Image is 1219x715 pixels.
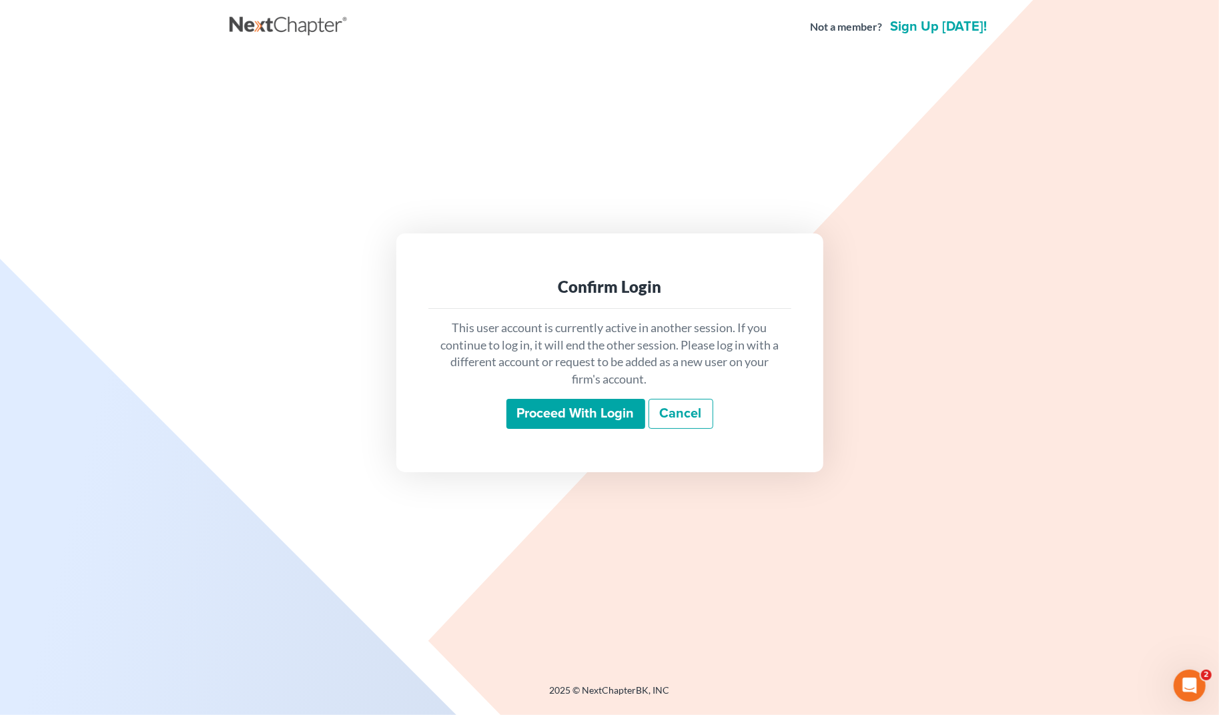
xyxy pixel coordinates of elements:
[1174,670,1206,702] iframe: Intercom live chat
[649,399,713,430] a: Cancel
[888,20,990,33] a: Sign up [DATE]!
[439,276,781,297] div: Confirm Login
[230,684,990,708] div: 2025 © NextChapterBK, INC
[1201,670,1212,680] span: 2
[811,19,883,35] strong: Not a member?
[439,319,781,388] p: This user account is currently active in another session. If you continue to log in, it will end ...
[506,399,645,430] input: Proceed with login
